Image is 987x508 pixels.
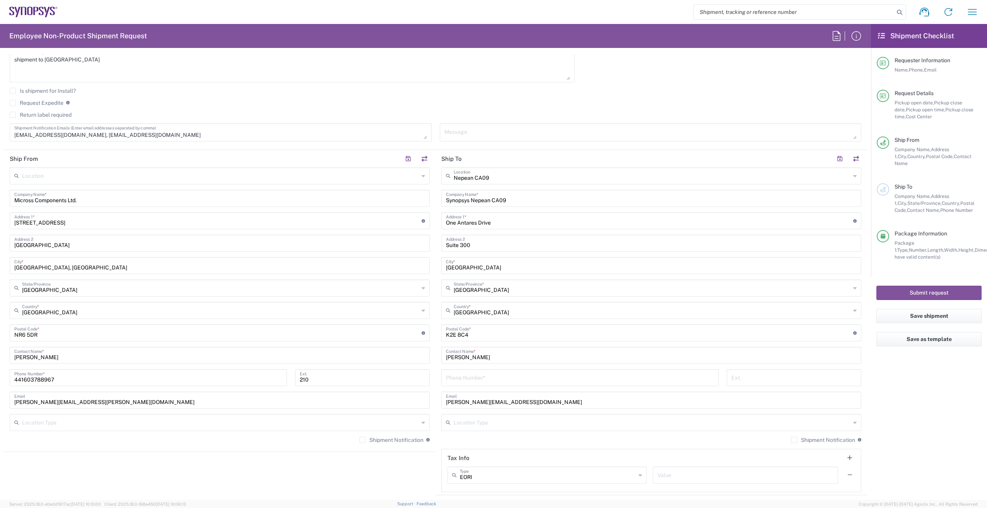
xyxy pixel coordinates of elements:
[694,5,894,19] input: Shipment, tracking or reference number
[791,437,855,443] label: Shipment Notification
[104,502,186,506] span: Client: 2025.18.0-198a450
[940,207,973,213] span: Phone Number
[397,501,417,506] a: Support
[898,200,907,206] span: City,
[909,247,927,253] span: Number,
[9,502,101,506] span: Server: 2025.18.0-a0edd1917ac
[958,247,975,253] span: Height,
[359,437,423,443] label: Shipment Notification
[895,137,919,143] span: Ship From
[859,501,978,508] span: Copyright © [DATE]-[DATE] Agistix Inc., All Rights Reserved
[417,501,436,506] a: Feedback
[895,193,931,199] span: Company Name,
[441,155,462,163] h2: Ship To
[895,240,914,253] span: Package 1:
[898,153,907,159] span: City,
[909,67,924,73] span: Phone,
[9,31,147,41] h2: Employee Non-Product Shipment Request
[926,153,954,159] span: Postal Code,
[10,88,76,94] label: Is shipment for Install?
[895,230,947,237] span: Package Information
[944,247,958,253] span: Width,
[10,155,38,163] h2: Ship From
[907,200,942,206] span: State/Province,
[895,90,934,96] span: Request Details
[924,67,937,73] span: Email
[10,112,72,118] label: Return label required
[906,107,945,113] span: Pickup open time,
[876,309,982,323] button: Save shipment
[895,57,950,63] span: Requester Information
[876,332,982,346] button: Save as template
[10,100,63,106] label: Request Expedite
[897,247,909,253] span: Type,
[447,454,470,462] h2: Tax Info
[876,286,982,300] button: Submit request
[71,502,101,506] span: [DATE] 10:10:00
[907,153,926,159] span: Country,
[895,184,912,190] span: Ship To
[942,200,960,206] span: Country,
[878,31,954,41] h2: Shipment Checklist
[895,67,909,73] span: Name,
[895,100,934,106] span: Pickup open date,
[906,114,932,119] span: Cost Center
[895,147,931,152] span: Company Name,
[907,207,940,213] span: Contact Name,
[927,247,944,253] span: Length,
[156,502,186,506] span: [DATE] 10:06:13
